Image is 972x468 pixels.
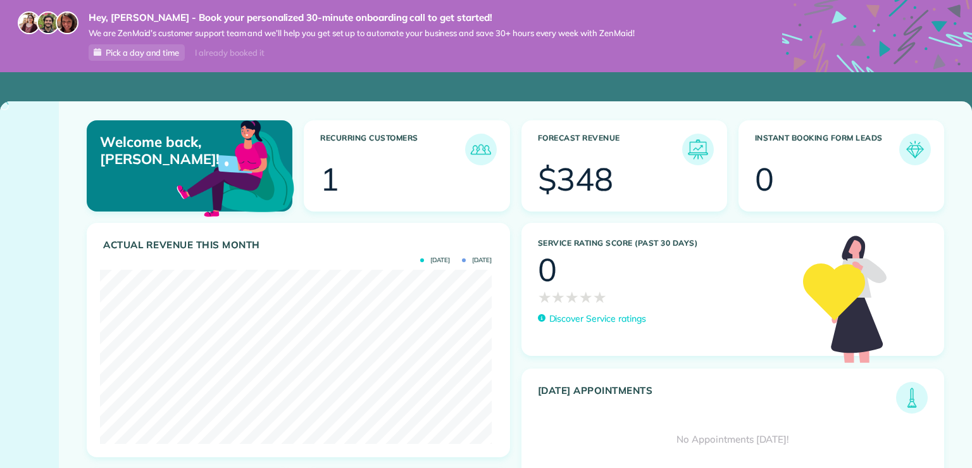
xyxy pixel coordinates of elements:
[755,134,899,165] h3: Instant Booking Form Leads
[89,28,635,39] span: We are ZenMaid’s customer support team and we’ll help you get set up to automate your business an...
[549,312,646,326] p: Discover Service ratings
[593,286,607,308] span: ★
[174,106,297,229] img: dashboard_welcome-42a62b7d889689a78055ac9021e634bf52bae3f8056760290aed330b23ab8690.png
[18,11,40,34] img: maria-72a9807cf96188c08ef61303f053569d2e2a8a1cde33d635c8a3ac13582a053d.jpg
[522,414,944,466] div: No Appointments [DATE]!
[420,257,450,263] span: [DATE]
[320,163,339,195] div: 1
[538,163,614,195] div: $348
[565,286,579,308] span: ★
[538,134,682,165] h3: Forecast Revenue
[56,11,78,34] img: michelle-19f622bdf1676172e81f8f8fba1fb50e276960ebfe0243fe18214015130c80e4.jpg
[89,44,185,61] a: Pick a day and time
[103,239,497,251] h3: Actual Revenue this month
[579,286,593,308] span: ★
[462,257,492,263] span: [DATE]
[755,163,774,195] div: 0
[100,134,225,167] p: Welcome back, [PERSON_NAME]!
[89,11,635,24] strong: Hey, [PERSON_NAME] - Book your personalized 30-minute onboarding call to get started!
[468,137,494,162] img: icon_recurring_customers-cf858462ba22bcd05b5a5880d41d6543d210077de5bb9ebc9590e49fd87d84ed.png
[187,45,271,61] div: I already booked it
[902,137,928,162] img: icon_form_leads-04211a6a04a5b2264e4ee56bc0799ec3eb69b7e499cbb523a139df1d13a81ae0.png
[538,254,557,286] div: 0
[538,312,646,326] a: Discover Service ratings
[899,385,925,410] img: icon_todays_appointments-901f7ab196bb0bea1936b74009e4eb5ffbc2d2711fa7634e0d609ed5ef32b18b.png
[538,385,897,414] h3: [DATE] Appointments
[106,47,179,58] span: Pick a day and time
[551,286,565,308] span: ★
[37,11,59,34] img: jorge-587dff0eeaa6aab1f244e6dc62b8924c3b6ad411094392a53c71c6c4a576187d.jpg
[685,137,711,162] img: icon_forecast_revenue-8c13a41c7ed35a8dcfafea3cbb826a0462acb37728057bba2d056411b612bbbe.png
[538,286,552,308] span: ★
[320,134,464,165] h3: Recurring Customers
[538,239,790,248] h3: Service Rating score (past 30 days)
